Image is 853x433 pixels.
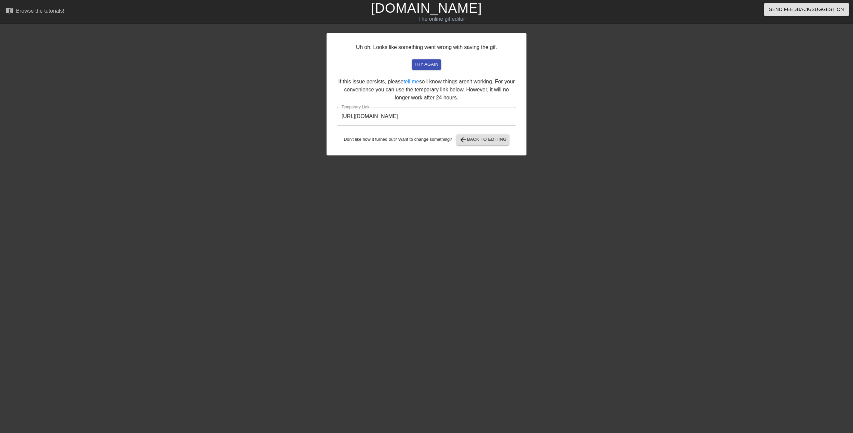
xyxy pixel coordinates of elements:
a: Browse the tutorials! [5,6,64,17]
a: [DOMAIN_NAME] [371,1,482,15]
button: Back to Editing [456,134,509,145]
span: try again [415,61,438,68]
div: Browse the tutorials! [16,8,64,14]
a: tell me [404,79,419,84]
button: try again [412,59,441,70]
div: The online gif editor [288,15,595,23]
span: arrow_back [459,136,467,144]
input: bare [337,107,516,126]
span: Back to Editing [459,136,507,144]
span: menu_book [5,6,13,14]
span: Send Feedback/Suggestion [769,5,844,14]
button: Send Feedback/Suggestion [764,3,849,16]
div: Don't like how it turned out? Want to change something? [337,134,516,145]
div: Uh oh. Looks like something went wrong with saving the gif. If this issue persists, please so I k... [327,33,526,155]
